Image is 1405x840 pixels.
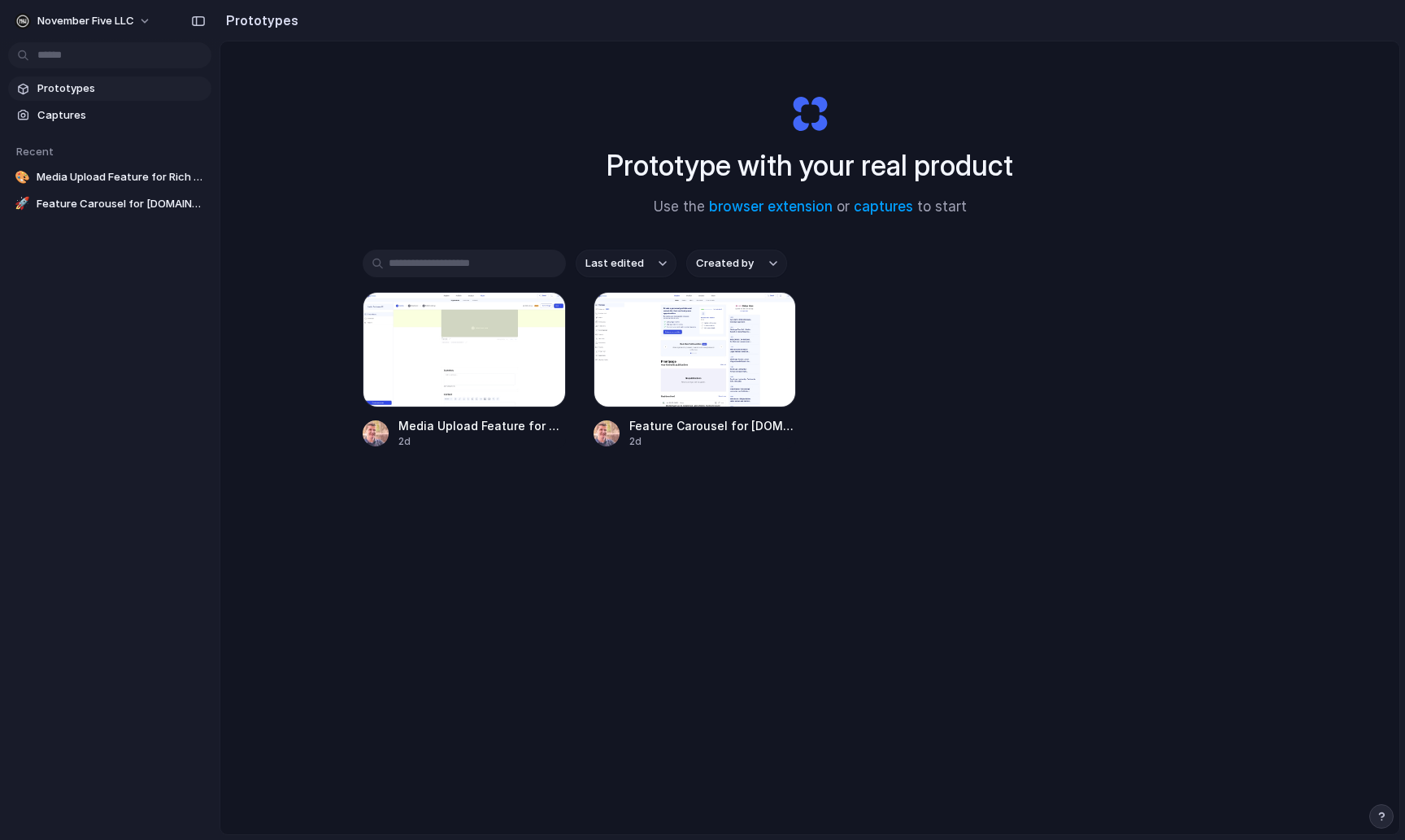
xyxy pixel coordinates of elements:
[629,417,797,434] span: Feature Carousel for [DOMAIN_NAME]
[8,103,211,128] a: Captures
[16,145,54,158] span: Recent
[854,198,913,215] a: captures
[686,250,787,277] button: Created by
[594,292,797,449] a: Feature Carousel for Belga.pressFeature Carousel for [DOMAIN_NAME]2d
[585,255,644,272] span: Last edited
[15,196,30,212] div: 🚀
[220,11,298,30] h2: Prototypes
[37,13,134,29] span: November Five LLC
[629,434,797,449] div: 2d
[8,8,159,34] button: November Five LLC
[398,417,566,434] span: Media Upload Feature for Rich Text Editor
[37,107,205,124] span: Captures
[8,192,211,216] a: 🚀Feature Carousel for [DOMAIN_NAME]
[363,292,566,449] a: Media Upload Feature for Rich Text EditorMedia Upload Feature for Rich Text Editor2d
[37,196,205,212] span: Feature Carousel for [DOMAIN_NAME]
[8,76,211,101] a: Prototypes
[37,81,205,97] span: Prototypes
[398,434,566,449] div: 2d
[709,198,833,215] a: browser extension
[37,169,205,185] span: Media Upload Feature for Rich Text Editor
[8,165,211,189] a: 🎨Media Upload Feature for Rich Text Editor
[15,169,30,185] div: 🎨
[607,144,1013,187] h1: Prototype with your real product
[654,197,967,218] span: Use the or to start
[696,255,754,272] span: Created by
[576,250,676,277] button: Last edited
